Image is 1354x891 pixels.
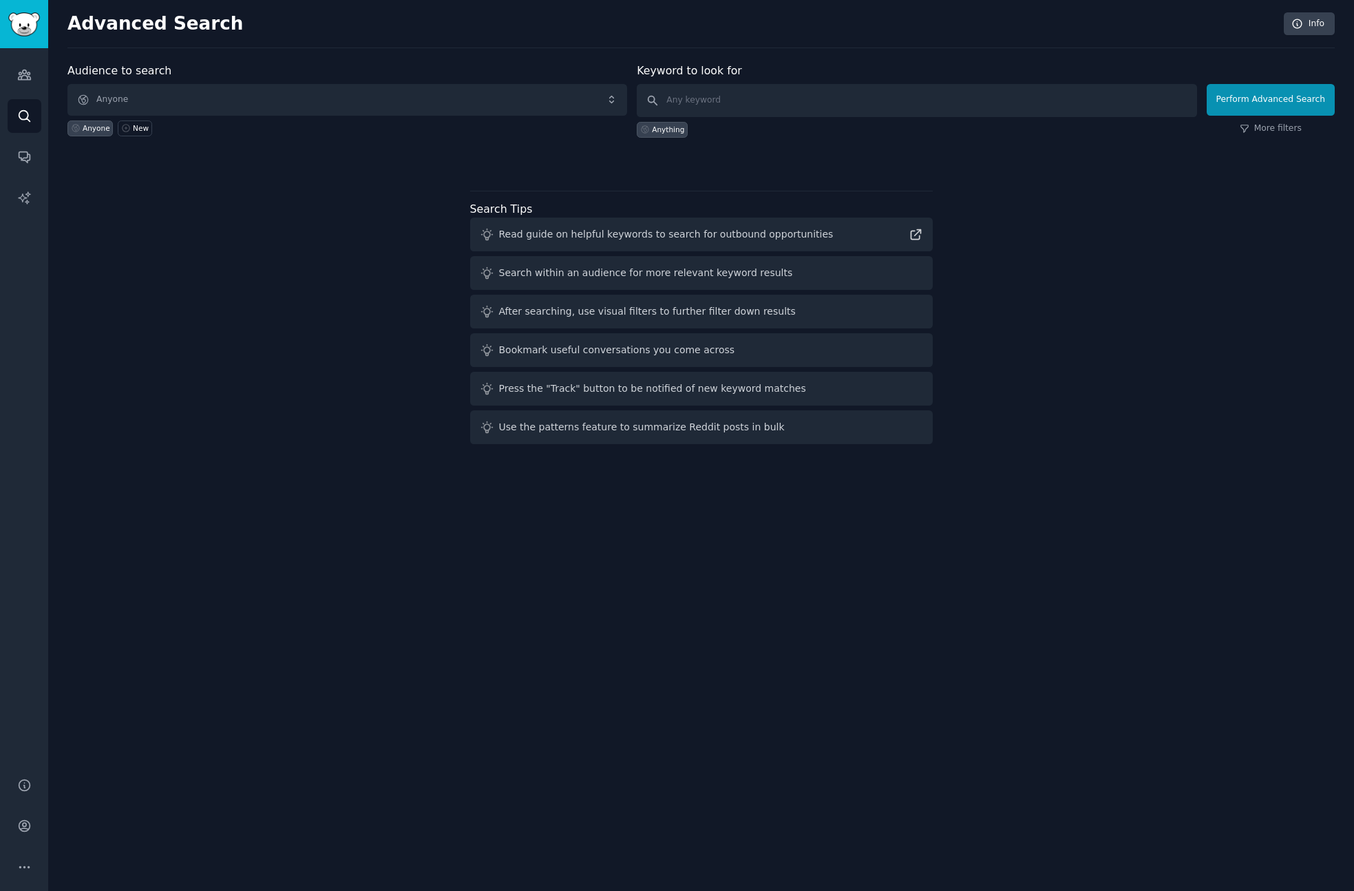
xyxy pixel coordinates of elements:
div: New [133,123,149,133]
input: Any keyword [637,84,1196,117]
div: Press the "Track" button to be notified of new keyword matches [499,381,806,396]
button: Anyone [67,84,627,116]
button: Perform Advanced Search [1207,84,1335,116]
label: Audience to search [67,64,171,77]
a: Info [1284,12,1335,36]
h2: Advanced Search [67,13,1276,35]
label: Keyword to look for [637,64,742,77]
div: Anything [652,125,684,134]
label: Search Tips [470,202,533,216]
div: Read guide on helpful keywords to search for outbound opportunities [499,227,834,242]
div: Bookmark useful conversations you come across [499,343,735,357]
a: New [118,120,151,136]
div: Use the patterns feature to summarize Reddit posts in bulk [499,420,785,434]
div: Search within an audience for more relevant keyword results [499,266,793,280]
img: GummySearch logo [8,12,40,36]
div: Anyone [83,123,110,133]
div: After searching, use visual filters to further filter down results [499,304,796,319]
a: More filters [1240,123,1302,135]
